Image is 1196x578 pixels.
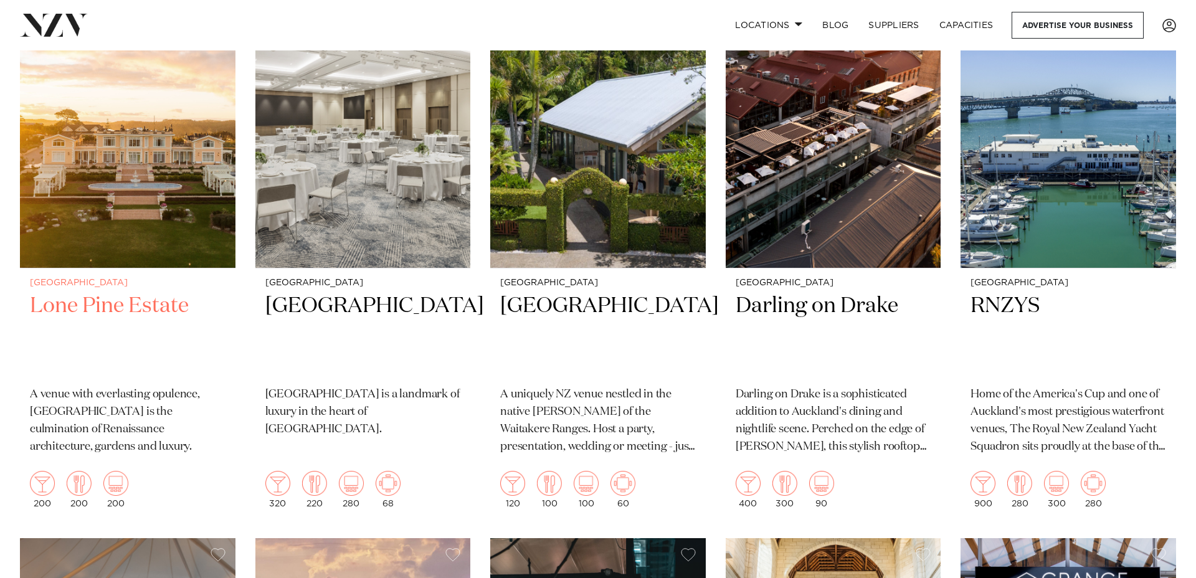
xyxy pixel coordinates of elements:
div: 68 [376,471,401,508]
p: [GEOGRAPHIC_DATA] is a landmark of luxury in the heart of [GEOGRAPHIC_DATA]. [265,386,461,438]
img: theatre.png [339,471,364,496]
div: 300 [1044,471,1069,508]
div: 120 [500,471,525,508]
div: 280 [1081,471,1106,508]
div: 100 [537,471,562,508]
p: Darling on Drake is a sophisticated addition to Auckland's dining and nightlife scene. Perched on... [736,386,931,456]
p: Home of the America's Cup and one of Auckland's most prestigious waterfront venues, The Royal New... [971,386,1166,456]
img: nzv-logo.png [20,14,88,36]
a: Capacities [929,12,1004,39]
h2: Darling on Drake [736,292,931,376]
div: 60 [610,471,635,508]
img: meeting.png [376,471,401,496]
div: 90 [809,471,834,508]
div: 200 [30,471,55,508]
img: meeting.png [610,471,635,496]
img: dining.png [772,471,797,496]
img: cocktail.png [736,471,761,496]
div: 320 [265,471,290,508]
small: [GEOGRAPHIC_DATA] [30,278,225,288]
div: 300 [772,471,797,508]
h2: [GEOGRAPHIC_DATA] [265,292,461,376]
img: dining.png [537,471,562,496]
small: [GEOGRAPHIC_DATA] [736,278,931,288]
p: A venue with everlasting opulence, [GEOGRAPHIC_DATA] is the culmination of Renaissance architectu... [30,386,225,456]
div: 200 [103,471,128,508]
a: SUPPLIERS [858,12,929,39]
a: Locations [725,12,812,39]
img: theatre.png [574,471,599,496]
img: dining.png [302,471,327,496]
div: 280 [1007,471,1032,508]
a: Advertise your business [1012,12,1144,39]
small: [GEOGRAPHIC_DATA] [265,278,461,288]
img: meeting.png [1081,471,1106,496]
a: BLOG [812,12,858,39]
img: cocktail.png [500,471,525,496]
small: [GEOGRAPHIC_DATA] [971,278,1166,288]
img: cocktail.png [971,471,995,496]
img: cocktail.png [30,471,55,496]
h2: Lone Pine Estate [30,292,225,376]
img: dining.png [67,471,92,496]
div: 280 [339,471,364,508]
div: 100 [574,471,599,508]
div: 200 [67,471,92,508]
div: 400 [736,471,761,508]
h2: [GEOGRAPHIC_DATA] [500,292,696,376]
div: 220 [302,471,327,508]
p: A uniquely NZ venue nestled in the native [PERSON_NAME] of the Waitakere Ranges. Host a party, pr... [500,386,696,456]
h2: RNZYS [971,292,1166,376]
img: theatre.png [1044,471,1069,496]
img: dining.png [1007,471,1032,496]
img: cocktail.png [265,471,290,496]
small: [GEOGRAPHIC_DATA] [500,278,696,288]
div: 900 [971,471,995,508]
img: theatre.png [103,471,128,496]
img: theatre.png [809,471,834,496]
